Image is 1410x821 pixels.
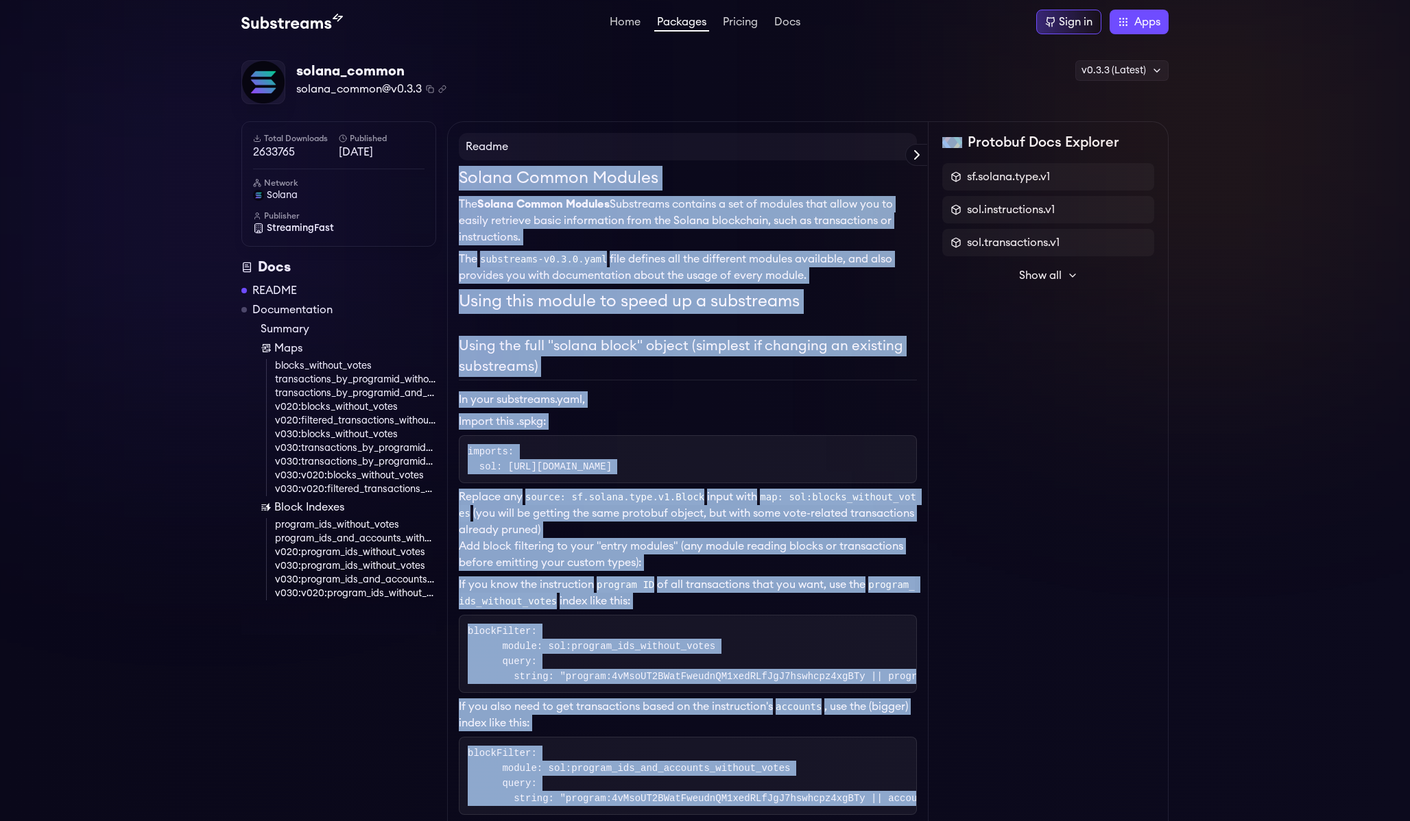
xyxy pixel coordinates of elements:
p: The Substreams contains a set of modules that allow you to easily retrieve basic information from... [459,196,917,245]
a: v030:transactions_by_programid_without_votes [275,441,436,455]
strong: Solana Common Modules [477,199,610,210]
span: Apps [1134,14,1160,30]
code: blockFilter: module: sol:program_ids_without_votes query: string: "program:4vMsoUT2BWatFweudnQM1x... [468,626,1194,682]
a: program_ids_and_accounts_without_votes [275,532,436,546]
a: Documentation [252,302,333,318]
img: Package Logo [242,61,285,103]
a: transactions_by_programid_without_votes [275,373,436,387]
div: Docs [241,258,436,277]
span: solana [267,188,298,202]
h2: Using the full "solana block" object (simplest if changing an existing substreams) [459,336,917,380]
h6: Published [339,133,425,144]
li: Import this .spkg: [459,413,917,430]
a: StreamingFast [253,221,425,235]
h4: Readme [459,133,917,160]
a: Home [607,16,643,30]
a: Pricing [720,16,761,30]
a: README [252,282,297,299]
p: If you know the instruction of all transactions that you want, use the index like this: [459,576,917,609]
a: program_ids_without_votes [275,518,436,532]
a: blocks_without_votes [275,359,436,373]
p: If you also need to get transactions based on the instruction's , use the (bigger) index like this: [459,698,917,731]
a: v020:filtered_transactions_without_votes [275,414,436,428]
div: Sign in [1059,14,1092,30]
a: v030:program_ids_and_accounts_without_votes [275,573,436,587]
a: Sign in [1036,10,1101,34]
code: map: sol:blocks_without_votes [459,489,916,522]
span: Show all [1019,267,1062,284]
h1: Using this module to speed up a substreams [459,289,917,314]
a: transactions_by_programid_and_account_without_votes [275,387,436,400]
p: Replace any input with (you will be getting the same protobuf object, but with some vote-related ... [459,489,917,538]
span: StreamingFast [267,221,334,235]
img: Substream's logo [241,14,343,30]
span: sf.solana.type.v1 [967,169,1050,185]
img: solana [253,190,264,201]
code: program_ids_without_votes [459,576,915,609]
h6: Network [253,177,425,188]
p: Add block filtering to your "entry modules" (any module reading blocks or transactions before emi... [459,538,917,571]
code: blockFilter: module: sol:program_ids_and_accounts_without_votes query: string: "program:4vMsoUT2B... [468,748,1194,804]
a: Docs [772,16,803,30]
a: v020:program_ids_without_votes [275,546,436,559]
code: substreams-v0.3.0.yaml [477,251,610,267]
a: v030:program_ids_without_votes [275,559,436,573]
button: Copy package name and version [426,85,434,93]
code: accounts [773,698,824,715]
a: solana [253,188,425,202]
button: Show all [942,262,1154,289]
p: The file defines all the different modules available, and also provides you with documentation ab... [459,251,917,284]
a: Maps [261,340,436,356]
div: v0.3.3 (Latest) [1075,60,1169,81]
span: sol.instructions.v1 [967,201,1055,218]
h6: Publisher [253,210,425,221]
a: v030:v020:program_ids_without_votes [275,587,436,600]
a: v030:blocks_without_votes [275,428,436,441]
span: sol.transactions.v1 [967,234,1060,251]
a: v030:transactions_by_programid_and_account_without_votes [275,455,436,469]
span: [DATE] [339,144,425,160]
a: v030:v020:blocks_without_votes [275,469,436,482]
a: Summary [261,321,436,337]
h1: Solana Common Modules [459,166,917,191]
span: solana_common@v0.3.3 [296,81,422,97]
a: v030:v020:filtered_transactions_without_votes [275,482,436,496]
span: 2633765 [253,144,339,160]
p: In your substreams.yaml, [459,391,917,408]
div: solana_common [296,62,446,81]
button: Copy .spkg link to clipboard [438,85,446,93]
h2: Protobuf Docs Explorer [968,133,1119,152]
img: Protobuf [942,137,962,148]
img: Map icon [261,343,272,354]
a: Block Indexes [261,499,436,515]
code: program ID [594,576,657,593]
code: source: sf.solana.type.v1.Block [523,489,707,505]
a: v020:blocks_without_votes [275,400,436,414]
h6: Total Downloads [253,133,339,144]
img: Block Index icon [261,502,272,513]
code: imports: sol: [URL][DOMAIN_NAME] [468,446,612,472]
a: Packages [654,16,709,32]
